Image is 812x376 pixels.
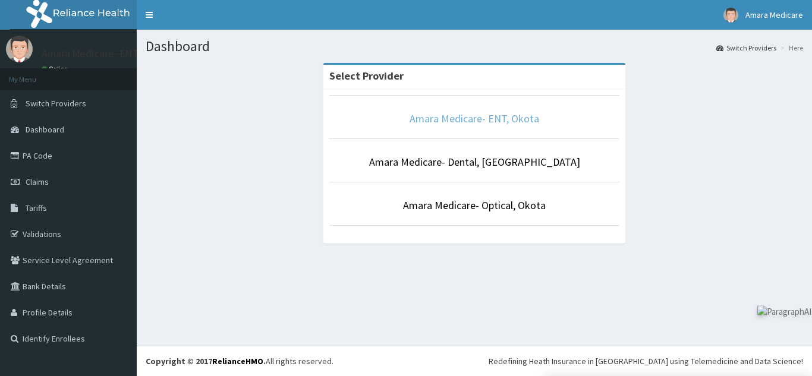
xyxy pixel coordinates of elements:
[489,355,803,367] div: Redefining Heath Insurance in [GEOGRAPHIC_DATA] using Telemedicine and Data Science!
[26,124,64,135] span: Dashboard
[716,43,776,53] a: Switch Providers
[137,346,812,376] footer: All rights reserved.
[26,98,86,109] span: Switch Providers
[369,155,580,169] a: Amara Medicare- Dental, [GEOGRAPHIC_DATA]
[146,356,266,366] strong: Copyright © 2017 .
[26,176,49,187] span: Claims
[723,8,738,23] img: User Image
[212,356,263,366] a: RelianceHMO
[410,112,539,125] a: Amara Medicare- ENT, Okota
[26,203,47,213] span: Tariffs
[403,198,546,212] a: Amara Medicare- Optical, Okota
[745,10,803,20] span: Amara Medicare
[42,48,166,59] p: Amara Medicare- ENT, Isolo
[146,39,803,54] h1: Dashboard
[42,65,70,73] a: Online
[778,43,803,53] li: Here
[6,36,33,62] img: User Image
[329,69,404,83] strong: Select Provider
